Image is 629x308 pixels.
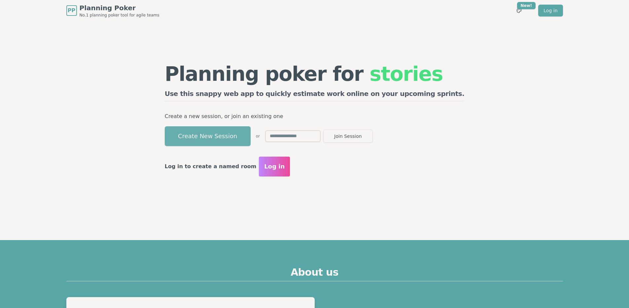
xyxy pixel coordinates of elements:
[323,130,373,143] button: Join Session
[80,13,159,18] span: No.1 planning poker tool for agile teams
[165,89,465,101] h2: Use this snappy web app to quickly estimate work online on your upcoming sprints.
[80,3,159,13] span: Planning Poker
[165,112,465,121] p: Create a new session, or join an existing one
[513,5,525,16] button: New!
[259,157,290,176] button: Log in
[517,2,536,9] div: New!
[66,3,159,18] a: PPPlanning PokerNo.1 planning poker tool for agile teams
[256,134,260,139] span: or
[369,62,443,85] span: stories
[264,162,285,171] span: Log in
[66,266,563,281] h2: About us
[165,64,465,84] h1: Planning poker for
[538,5,563,16] a: Log in
[165,126,251,146] button: Create New Session
[68,7,75,15] span: PP
[165,162,257,171] p: Log in to create a named room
